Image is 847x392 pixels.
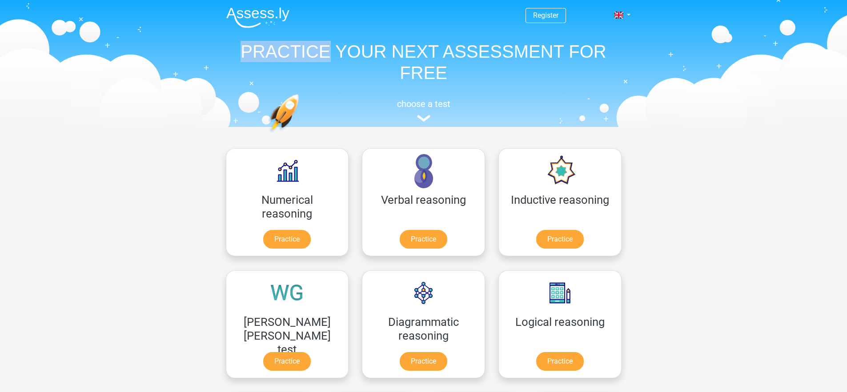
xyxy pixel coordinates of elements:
[533,11,558,20] a: Register
[268,94,333,174] img: practice
[219,99,628,109] h5: choose a test
[263,230,311,249] a: Practice
[219,99,628,122] a: choose a test
[400,352,447,371] a: Practice
[417,115,430,122] img: assessment
[536,230,584,249] a: Practice
[536,352,584,371] a: Practice
[400,230,447,249] a: Practice
[226,7,289,28] img: Assessly
[219,41,628,83] h1: PRACTICE YOUR NEXT ASSESSMENT FOR FREE
[263,352,311,371] a: Practice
